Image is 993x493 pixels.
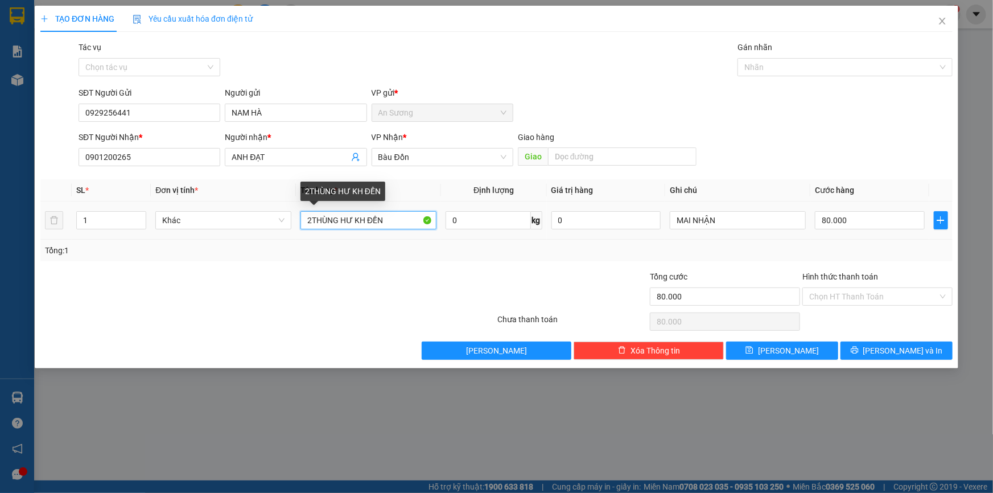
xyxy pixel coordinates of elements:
[109,37,224,51] div: c nga
[934,216,947,225] span: plus
[109,51,224,67] div: 0972777548
[574,342,724,360] button: deleteXóa Thông tin
[670,211,806,229] input: Ghi Chú
[10,10,101,23] div: An Sương
[225,87,366,99] div: Người gửi
[45,211,63,229] button: delete
[372,87,513,99] div: VP gửi
[551,211,661,229] input: 0
[40,15,48,23] span: plus
[466,344,527,357] span: [PERSON_NAME]
[378,149,506,166] span: Bàu Đồn
[79,87,220,99] div: SĐT Người Gửi
[45,244,384,257] div: Tổng: 1
[934,211,948,229] button: plus
[758,344,819,357] span: [PERSON_NAME]
[531,211,542,229] span: kg
[618,346,626,355] span: delete
[162,212,285,229] span: Khác
[840,342,953,360] button: printer[PERSON_NAME] và In
[815,186,854,195] span: Cước hàng
[40,14,114,23] span: TẠO ĐƠN HÀNG
[378,104,506,121] span: An Sương
[863,344,943,357] span: [PERSON_NAME] và In
[518,133,554,142] span: Giao hàng
[76,186,85,195] span: SL
[155,186,198,195] span: Đơn vị tính
[422,342,572,360] button: [PERSON_NAME]
[10,37,101,53] div: 0969477233
[745,346,753,355] span: save
[10,23,101,37] div: c nam
[650,272,687,281] span: Tổng cước
[9,75,26,87] span: CR :
[10,11,27,23] span: Gửi:
[851,346,859,355] span: printer
[79,131,220,143] div: SĐT Người Nhận
[79,43,101,52] label: Tác vụ
[351,153,360,162] span: user-add
[631,344,680,357] span: Xóa Thông tin
[497,313,649,333] div: Chưa thanh toán
[372,133,403,142] span: VP Nhận
[802,272,878,281] label: Hình thức thanh toán
[726,342,838,360] button: save[PERSON_NAME]
[518,147,548,166] span: Giao
[9,73,102,87] div: 50.000
[926,6,958,38] button: Close
[551,186,594,195] span: Giá trị hàng
[665,179,810,202] th: Ghi chú
[300,182,385,201] div: 2THÙNG HƯ KH ĐỀN
[737,43,772,52] label: Gán nhãn
[109,11,136,23] span: Nhận:
[473,186,514,195] span: Định lượng
[300,211,436,229] input: VD: Bàn, Ghế
[938,17,947,26] span: close
[133,15,142,24] img: icon
[133,14,253,23] span: Yêu cầu xuất hóa đơn điện tử
[225,131,366,143] div: Người nhận
[109,10,224,37] div: BX [GEOGRAPHIC_DATA]
[548,147,697,166] input: Dọc đường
